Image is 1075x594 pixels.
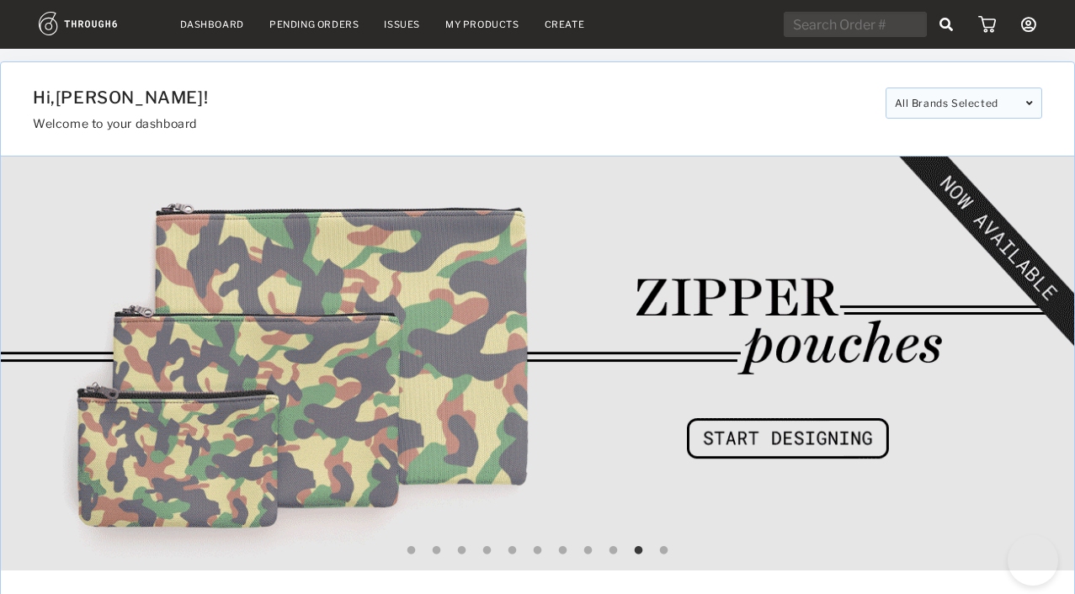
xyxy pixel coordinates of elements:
[545,19,585,30] a: Create
[631,543,647,560] button: 10
[269,19,359,30] a: Pending Orders
[978,16,996,33] img: icon_cart.dab5cea1.svg
[504,543,521,560] button: 5
[384,19,420,30] a: Issues
[530,543,546,560] button: 6
[454,543,471,560] button: 3
[445,19,519,30] a: My Products
[403,543,420,560] button: 1
[1008,535,1058,586] iframe: Toggle Customer Support
[555,543,572,560] button: 7
[1,156,1075,570] img: 0cfa1dc6-cf4e-44e9-a24e-f15afd2188b5.gif
[656,543,673,560] button: 11
[39,12,155,35] img: logo.1c10ca64.svg
[580,543,597,560] button: 8
[180,19,244,30] a: Dashboard
[33,88,872,108] h1: Hi, [PERSON_NAME] !
[886,88,1043,119] div: All Brands Selected
[784,12,927,37] input: Search Order #
[33,116,872,130] h3: Welcome to your dashboard
[479,543,496,560] button: 4
[428,543,445,560] button: 2
[605,543,622,560] button: 9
